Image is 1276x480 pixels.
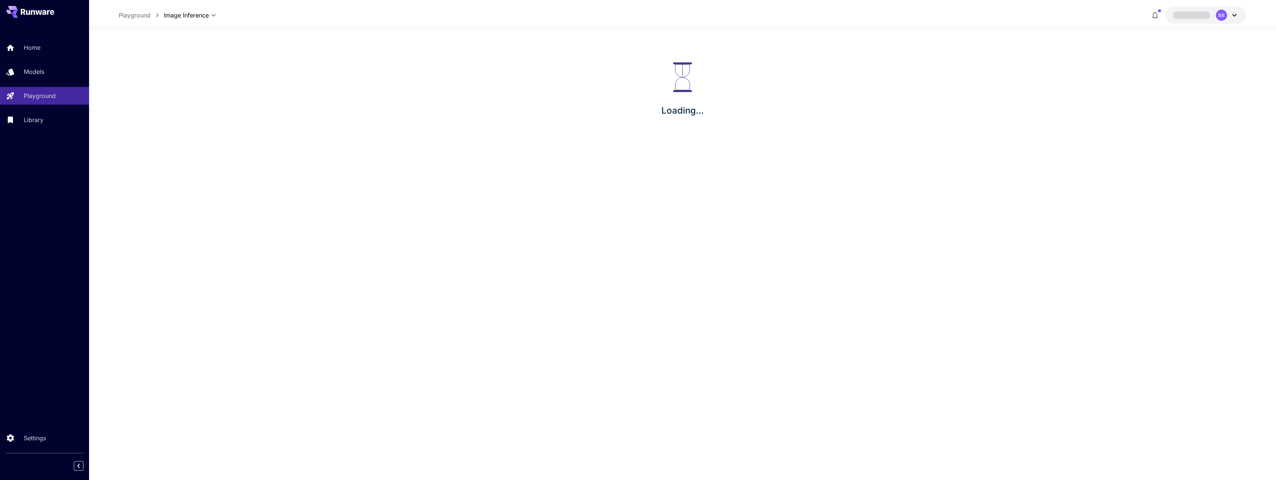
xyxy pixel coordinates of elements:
div: Collapse sidebar [79,459,89,473]
p: Playground [24,91,56,100]
button: BB [1165,7,1246,24]
p: Loading... [661,104,704,117]
span: Image Inference [164,11,209,20]
a: Playground [119,11,151,20]
p: Library [24,115,43,124]
p: Models [24,67,44,76]
button: Collapse sidebar [74,461,83,471]
p: Settings [24,434,46,443]
p: Home [24,43,40,52]
nav: breadcrumb [119,11,164,20]
div: BB [1216,10,1227,21]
